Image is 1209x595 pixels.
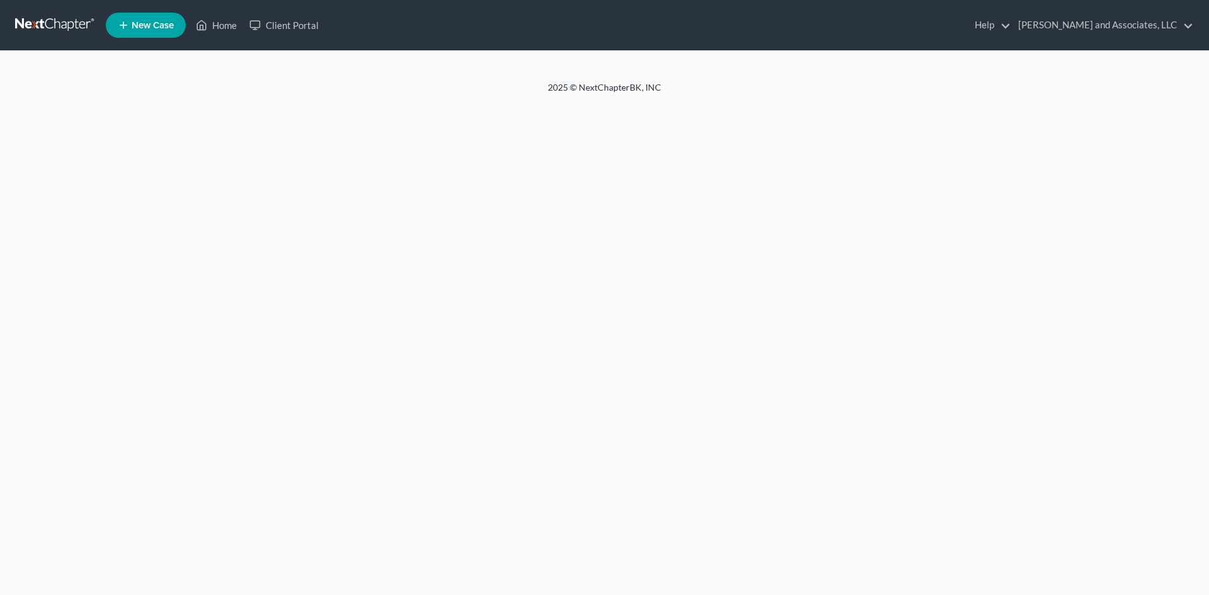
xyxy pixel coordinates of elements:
[243,14,325,37] a: Client Portal
[246,81,963,104] div: 2025 © NextChapterBK, INC
[106,13,186,38] new-legal-case-button: New Case
[968,14,1011,37] a: Help
[1012,14,1193,37] a: [PERSON_NAME] and Associates, LLC
[190,14,243,37] a: Home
